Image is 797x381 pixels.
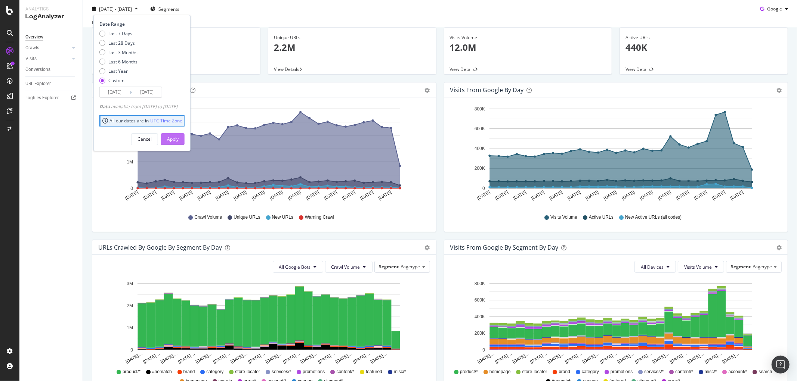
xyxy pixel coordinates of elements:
[127,303,133,308] text: 2M
[625,214,682,221] span: New Active URLs (all codes)
[274,66,299,72] span: View Details
[25,66,77,74] a: Conversions
[235,369,260,375] span: store-locator
[273,261,323,273] button: All Google Bots
[269,190,284,201] text: [DATE]
[99,6,132,12] span: [DATE] - [DATE]
[251,190,266,201] text: [DATE]
[150,118,182,124] a: UTC Time Zone
[99,30,138,37] div: Last 7 Days
[675,190,690,201] text: [DATE]
[474,126,485,131] text: 600K
[132,87,162,97] input: End Date
[130,347,133,353] text: 0
[274,41,430,54] p: 2.2M
[233,190,248,201] text: [DATE]
[99,103,177,110] div: available from [DATE] to [DATE]
[124,190,139,201] text: [DATE]
[474,281,485,286] text: 800K
[476,190,491,201] text: [DATE]
[625,41,782,54] p: 440K
[589,214,614,221] span: Active URLs
[776,88,782,93] div: gear
[98,103,427,207] svg: A chart.
[512,190,527,201] text: [DATE]
[377,190,392,201] text: [DATE]
[127,281,133,286] text: 3M
[611,369,633,375] span: promotions
[127,159,133,165] text: 1M
[25,33,43,41] div: Overview
[100,87,130,97] input: Start Date
[644,369,664,375] span: services/*
[425,88,430,93] div: gear
[757,3,791,15] button: Google
[450,34,606,41] div: Visits Volume
[99,21,183,27] div: Date Range
[603,190,618,201] text: [DATE]
[759,369,772,375] span: search
[450,279,779,365] div: A chart.
[634,261,676,273] button: All Devices
[621,190,636,201] text: [DATE]
[474,166,485,171] text: 200K
[729,369,747,375] span: account/*
[731,263,751,270] span: Segment
[450,103,779,207] svg: A chart.
[323,190,338,201] text: [DATE]
[359,190,374,201] text: [DATE]
[366,369,382,375] span: featured
[99,68,138,74] div: Last Year
[98,279,427,365] svg: A chart.
[625,66,651,72] span: View Details
[102,118,182,124] div: All our dates are in
[287,190,302,201] text: [DATE]
[99,77,138,84] div: Custom
[272,369,291,375] span: services/*
[753,263,772,270] span: Pagetype
[123,369,140,375] span: product/*
[566,190,581,201] text: [DATE]
[549,190,563,201] text: [DATE]
[138,136,152,142] div: Cancel
[460,369,478,375] span: product/*
[152,369,172,375] span: #nomatch
[394,369,406,375] span: misc/*
[401,263,420,270] span: Pagetype
[494,190,509,201] text: [DATE]
[214,190,229,201] text: [DATE]
[305,190,320,201] text: [DATE]
[450,86,524,94] div: Visits from Google by day
[776,245,782,250] div: gear
[25,55,37,63] div: Visits
[684,264,712,270] span: Visits Volume
[474,331,485,336] text: 200K
[482,186,485,191] text: 0
[474,314,485,319] text: 400K
[99,59,138,65] div: Last 6 Months
[108,59,138,65] div: Last 6 Months
[450,41,606,54] p: 12.0M
[550,214,577,221] span: Visits Volume
[530,190,545,201] text: [DATE]
[108,77,124,84] div: Custom
[25,94,59,102] div: Logfiles Explorer
[584,190,599,201] text: [DATE]
[625,34,782,41] div: Active URLs
[711,190,726,201] text: [DATE]
[303,369,325,375] span: promotions
[272,214,293,221] span: New URLs
[489,369,511,375] span: homepage
[25,80,51,88] div: URL Explorer
[25,55,70,63] a: Visits
[522,369,547,375] span: store-locator
[325,261,373,273] button: Crawl Volume
[183,369,195,375] span: brand
[89,3,141,15] button: [DATE] - [DATE]
[559,369,570,375] span: brand
[234,214,260,221] span: Unique URLs
[705,369,717,375] span: misc/*
[425,245,430,250] div: gear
